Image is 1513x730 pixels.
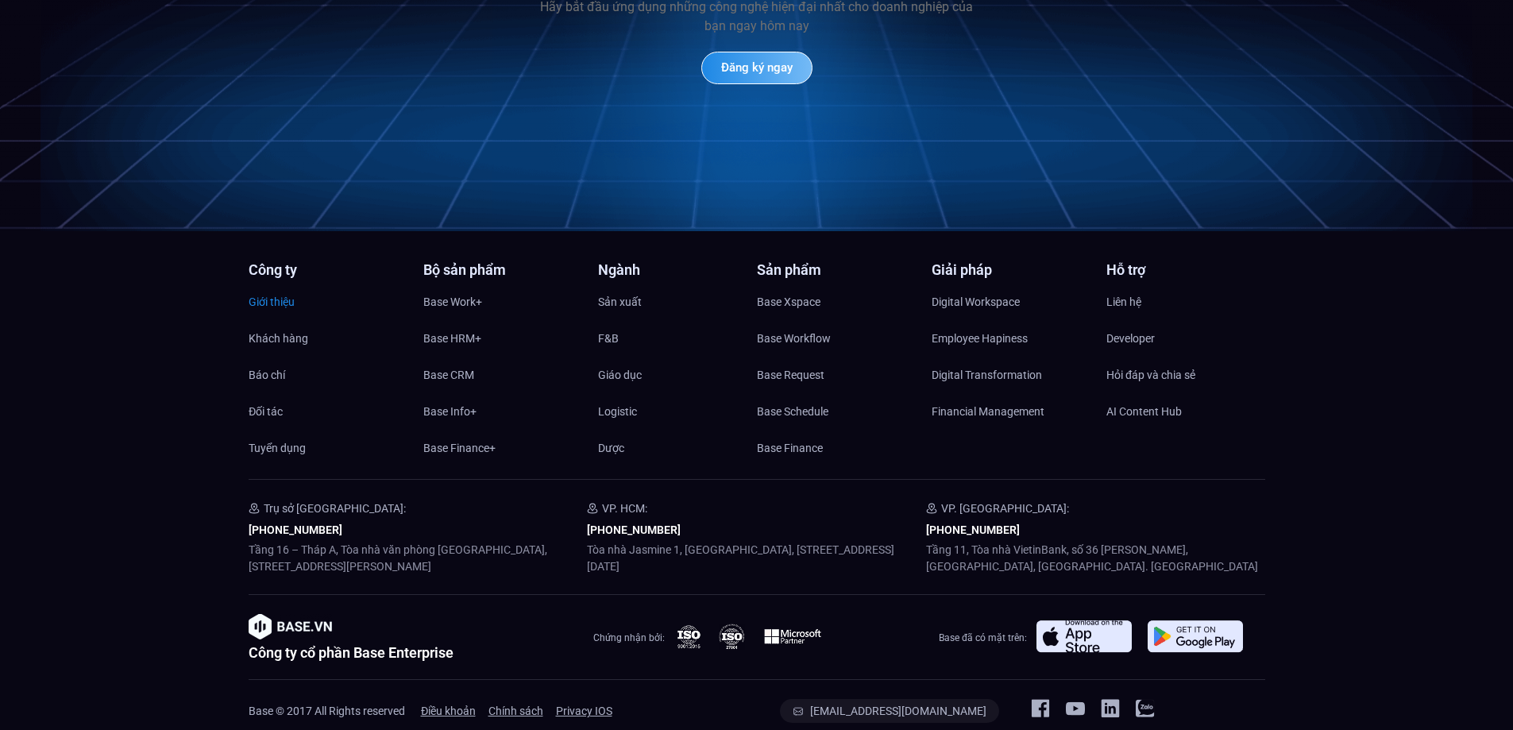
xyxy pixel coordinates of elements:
a: Đăng ký ngay [701,52,812,84]
span: Base © 2017 All Rights reserved [249,705,405,717]
span: Digital Workspace [932,290,1020,314]
a: Dược [598,436,757,460]
a: AI Content Hub [1106,400,1265,423]
span: Base đã có mặt trên: [939,632,1027,643]
a: Developer [1106,326,1265,350]
a: Logistic [598,400,757,423]
span: Đăng ký ngay [721,62,793,74]
a: Employee Hapiness [932,326,1090,350]
a: Base Work+ [423,290,582,314]
span: VP. HCM: [602,502,647,515]
a: [PHONE_NUMBER] [587,523,681,536]
span: Base Work+ [423,290,482,314]
a: Khách hàng [249,326,407,350]
span: Trụ sở [GEOGRAPHIC_DATA]: [264,502,406,515]
h4: Hỗ trợ [1106,263,1265,277]
h4: Bộ sản phẩm [423,263,582,277]
p: Tầng 11, Tòa nhà VietinBank, số 36 [PERSON_NAME], [GEOGRAPHIC_DATA], [GEOGRAPHIC_DATA]. [GEOGRAPH... [926,542,1265,575]
a: Liên hệ [1106,290,1265,314]
span: Tuyển dụng [249,436,306,460]
span: Đối tác [249,400,283,423]
a: [PHONE_NUMBER] [249,523,342,536]
a: [PHONE_NUMBER] [926,523,1020,536]
a: Hỏi đáp và chia sẻ [1106,363,1265,387]
span: Logistic [598,400,637,423]
a: Điều khoản [421,699,476,723]
span: Base Schedule [757,400,828,423]
span: Giới thiệu [249,290,295,314]
a: Base Schedule [757,400,916,423]
span: Liên hệ [1106,290,1141,314]
a: Base CRM [423,363,582,387]
span: Digital Transformation [932,363,1042,387]
h4: Công ty [249,263,407,277]
a: Giáo dục [598,363,757,387]
a: [EMAIL_ADDRESS][DOMAIN_NAME] [780,699,999,723]
a: Financial Management [932,400,1090,423]
span: Khách hàng [249,326,308,350]
span: Base CRM [423,363,474,387]
a: Chính sách [488,699,543,723]
span: Chứng nhận bởi: [593,632,665,643]
span: Base Request [757,363,824,387]
a: Báo chí [249,363,407,387]
span: Dược [598,436,624,460]
span: Developer [1106,326,1155,350]
a: Base Finance+ [423,436,582,460]
img: image-1.png [249,614,332,639]
a: Base Finance [757,436,916,460]
h4: Ngành [598,263,757,277]
span: Privacy IOS [556,699,612,723]
a: Base Xspace [757,290,916,314]
a: Digital Transformation [932,363,1090,387]
span: Financial Management [932,400,1044,423]
span: [EMAIL_ADDRESS][DOMAIN_NAME] [810,705,986,716]
span: Base HRM+ [423,326,481,350]
a: Digital Workspace [932,290,1090,314]
a: Giới thiệu [249,290,407,314]
a: Base Request [757,363,916,387]
a: Đối tác [249,400,407,423]
p: Tòa nhà Jasmine 1, [GEOGRAPHIC_DATA], [STREET_ADDRESS][DATE] [587,542,926,575]
a: Sản xuất [598,290,757,314]
span: Base Info+ [423,400,477,423]
span: Giáo dục [598,363,642,387]
span: Employee Hapiness [932,326,1028,350]
span: Base Finance [757,436,823,460]
span: AI Content Hub [1106,400,1182,423]
h2: Công ty cổ phần Base Enterprise [249,646,454,660]
span: Base Workflow [757,326,831,350]
span: F&B [598,326,619,350]
span: Base Xspace [757,290,820,314]
a: F&B [598,326,757,350]
a: Base Workflow [757,326,916,350]
a: Base HRM+ [423,326,582,350]
h4: Sản phẩm [757,263,916,277]
span: Báo chí [249,363,285,387]
p: Tầng 16 – Tháp A, Tòa nhà văn phòng [GEOGRAPHIC_DATA], [STREET_ADDRESS][PERSON_NAME] [249,542,588,575]
span: Sản xuất [598,290,642,314]
span: VP. [GEOGRAPHIC_DATA]: [941,502,1069,515]
span: Hỏi đáp và chia sẻ [1106,363,1195,387]
span: Base Finance+ [423,436,496,460]
a: Base Info+ [423,400,582,423]
h4: Giải pháp [932,263,1090,277]
a: Tuyển dụng [249,436,407,460]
